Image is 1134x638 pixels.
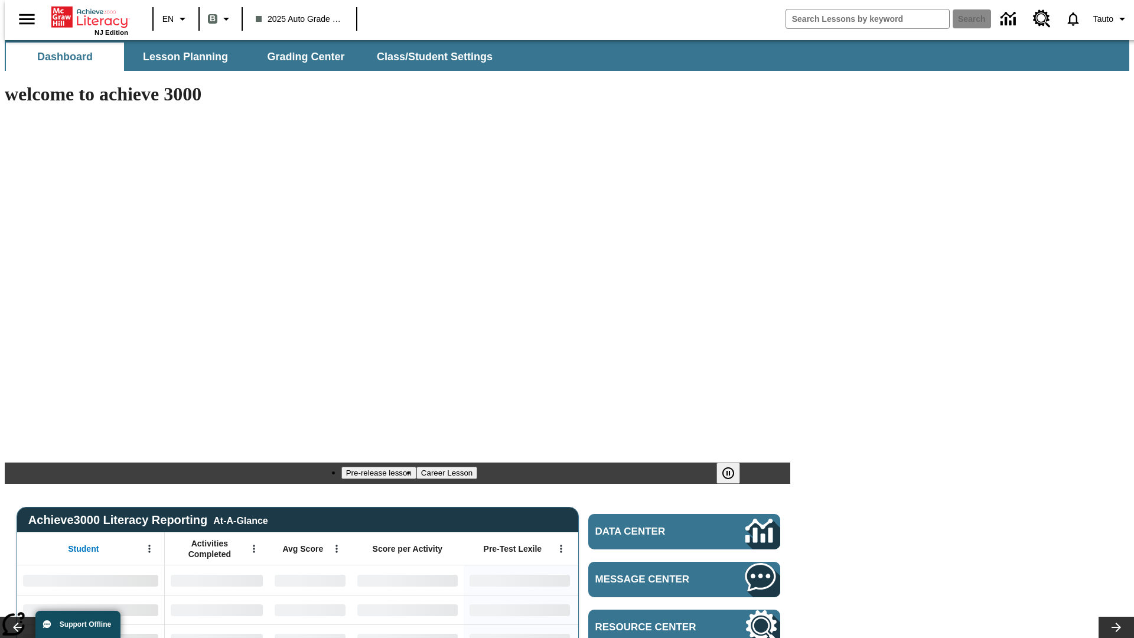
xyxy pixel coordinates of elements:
span: Support Offline [60,620,111,629]
div: No Data, [269,595,351,624]
button: Grading Center [247,43,365,71]
span: Avg Score [282,543,323,554]
span: 2025 Auto Grade 1 B [256,13,343,25]
h1: welcome to achieve 3000 [5,83,790,105]
span: NJ Edition [94,29,128,36]
button: Class/Student Settings [367,43,502,71]
a: Notifications [1058,4,1089,34]
div: Pause [716,463,752,484]
button: Lesson carousel, Next [1099,617,1134,638]
button: Boost Class color is gray green. Change class color [203,8,238,30]
span: Activities Completed [171,538,249,559]
button: Open Menu [141,540,158,558]
span: EN [162,13,174,25]
span: Lesson Planning [143,50,228,64]
button: Profile/Settings [1089,8,1134,30]
button: Pause [716,463,740,484]
div: No Data, [165,595,269,624]
span: Student [68,543,99,554]
button: Open side menu [9,2,44,37]
button: Support Offline [35,611,120,638]
span: Dashboard [37,50,93,64]
button: Open Menu [245,540,263,558]
a: Resource Center, Will open in new tab [1026,3,1058,35]
div: At-A-Glance [213,513,268,526]
button: Slide 1 Pre-release lesson [341,467,416,479]
button: Language: EN, Select a language [157,8,195,30]
span: Resource Center [595,621,710,633]
button: Slide 2 Career Lesson [416,467,477,479]
span: Score per Activity [373,543,443,554]
span: Class/Student Settings [377,50,493,64]
span: Message Center [595,574,710,585]
span: Data Center [595,526,706,538]
span: Pre-Test Lexile [484,543,542,554]
span: B [210,11,216,26]
div: No Data, [269,565,351,595]
a: Home [51,5,128,29]
div: SubNavbar [5,40,1129,71]
span: Tauto [1093,13,1113,25]
button: Dashboard [6,43,124,71]
div: No Data, [165,565,269,595]
span: Achieve3000 Literacy Reporting [28,513,268,527]
span: Grading Center [267,50,344,64]
div: Home [51,4,128,36]
div: SubNavbar [5,43,503,71]
button: Open Menu [328,540,346,558]
button: Open Menu [552,540,570,558]
a: Message Center [588,562,780,597]
a: Data Center [588,514,780,549]
a: Data Center [993,3,1026,35]
input: search field [786,9,949,28]
button: Lesson Planning [126,43,245,71]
